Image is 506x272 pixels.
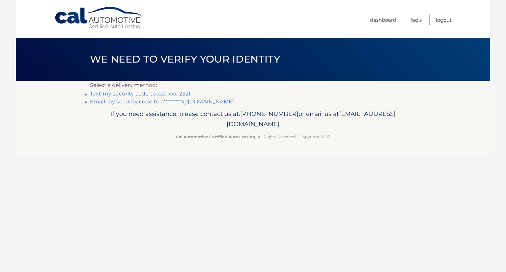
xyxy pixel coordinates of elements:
[90,53,280,65] span: We need to verify your identity
[370,14,396,25] a: Dashboard
[94,133,412,140] p: - All Rights Reserved - Copyright 2025
[90,91,190,97] a: Text my security code to xxx-xxx-2321
[410,14,422,25] a: FAQ's
[436,14,452,25] a: Logout
[90,81,416,90] p: Select a delivery method:
[90,98,234,105] a: Email my security code to a*********@[DOMAIN_NAME]
[94,109,412,130] p: If you need assistance, please contact us at: or email us at
[176,134,255,139] strong: Cal Automotive Certified Auto Leasing
[240,110,298,118] span: [PHONE_NUMBER]
[54,7,143,30] a: Cal Automotive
